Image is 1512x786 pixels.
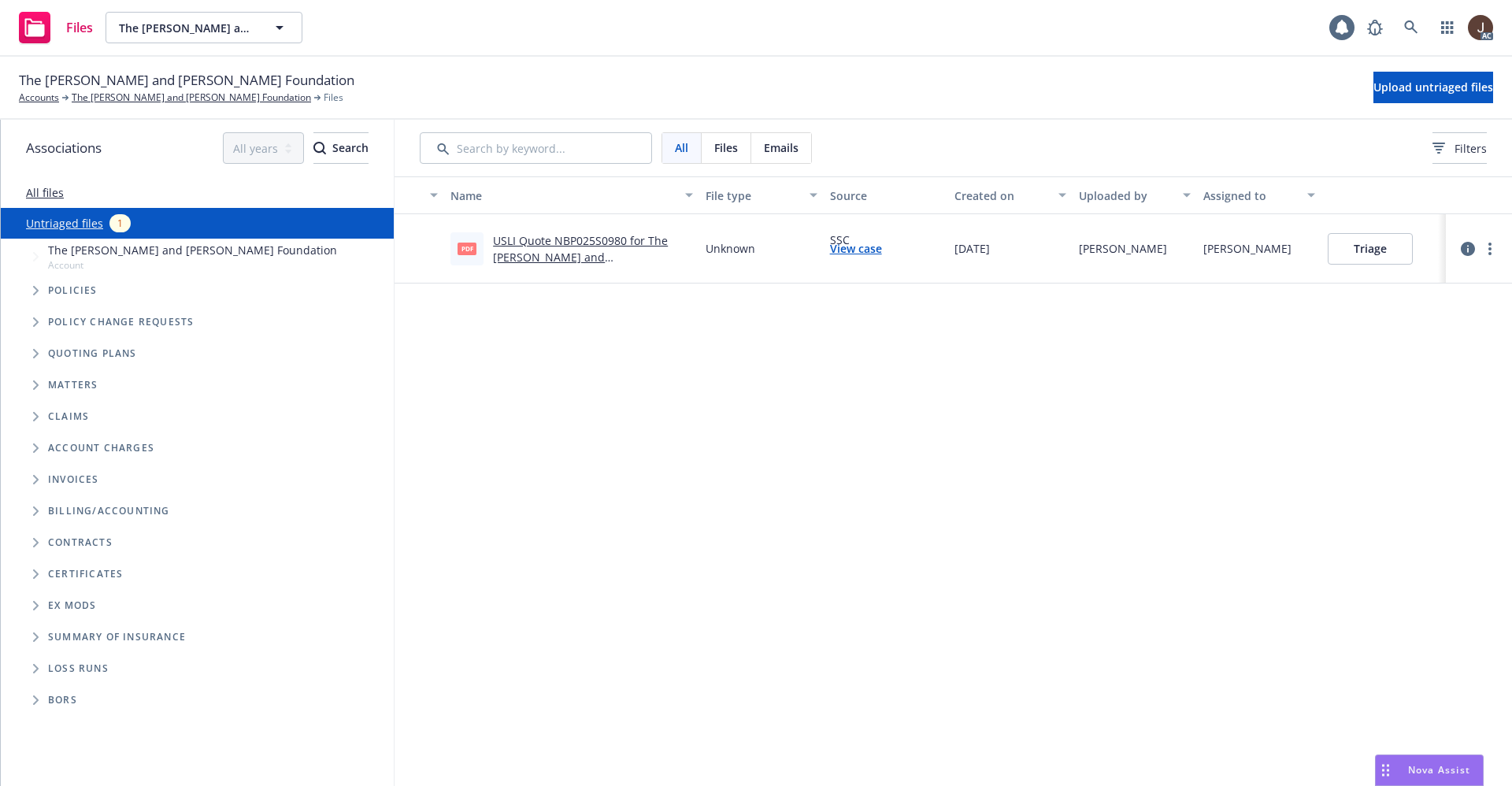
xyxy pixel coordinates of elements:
div: [PERSON_NAME] [1203,240,1291,257]
button: Triage [1328,233,1413,265]
span: BORs [48,695,77,705]
span: Claims [48,412,89,421]
div: Drag to move [1376,755,1395,785]
span: [DATE] [954,240,990,257]
div: Folder Tree Example [1,495,394,716]
svg: Search [313,142,326,154]
div: Source [830,187,942,204]
input: Search by keyword... [420,132,652,164]
button: Assigned to [1197,176,1321,214]
span: Files [66,21,93,34]
span: Emails [764,139,799,156]
span: Upload untriaged files [1373,80,1493,95]
div: Tree Example [1,239,394,495]
span: Account [48,258,337,272]
span: Files [714,139,738,156]
span: Certificates [48,569,123,579]
span: Filters [1432,140,1487,157]
button: Name [444,176,699,214]
span: Invoices [48,475,99,484]
div: Name [450,187,675,204]
a: USLI Quote NBP025S0980 for The [PERSON_NAME] and [PERSON_NAME] Foundation.pdf [493,233,668,281]
a: View case [830,240,882,257]
button: Created on [948,176,1073,214]
a: The [PERSON_NAME] and [PERSON_NAME] Foundation [72,91,311,105]
a: more [1480,239,1499,258]
span: Quoting plans [48,349,137,358]
div: Assigned to [1203,187,1298,204]
button: SearchSearch [313,132,369,164]
span: Billing/Accounting [48,506,170,516]
span: Summary of insurance [48,632,186,642]
a: Accounts [19,91,59,105]
button: Upload untriaged files [1373,72,1493,103]
button: Filters [1432,132,1487,164]
img: photo [1468,15,1493,40]
span: Associations [26,138,102,158]
span: Ex Mods [48,601,96,610]
a: Report a Bug [1359,12,1391,43]
span: Contracts [48,538,113,547]
button: Source [824,176,948,214]
a: Switch app [1432,12,1463,43]
button: File type [699,176,824,214]
span: Loss Runs [48,664,109,673]
div: 1 [109,214,131,232]
a: Untriaged files [26,215,103,232]
button: The [PERSON_NAME] and [PERSON_NAME] Foundation [106,12,302,43]
span: Policies [48,286,98,295]
div: Uploaded by [1079,187,1173,204]
span: Nova Assist [1408,763,1470,777]
div: Created on [954,187,1049,204]
a: Files [13,6,99,50]
span: Filters [1455,140,1487,157]
span: The [PERSON_NAME] and [PERSON_NAME] Foundation [119,20,255,36]
div: Search [313,133,369,163]
div: File type [706,187,800,204]
span: The [PERSON_NAME] and [PERSON_NAME] Foundation [48,242,337,258]
button: Nova Assist [1375,754,1484,786]
span: Files [324,91,343,105]
span: pdf [458,243,476,254]
div: [PERSON_NAME] [1079,240,1167,257]
span: All [675,139,688,156]
span: Policy change requests [48,317,194,327]
span: The [PERSON_NAME] and [PERSON_NAME] Foundation [19,70,354,91]
a: Search [1395,12,1427,43]
a: All files [26,185,64,200]
span: Matters [48,380,98,390]
span: Account charges [48,443,154,453]
button: Uploaded by [1073,176,1197,214]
